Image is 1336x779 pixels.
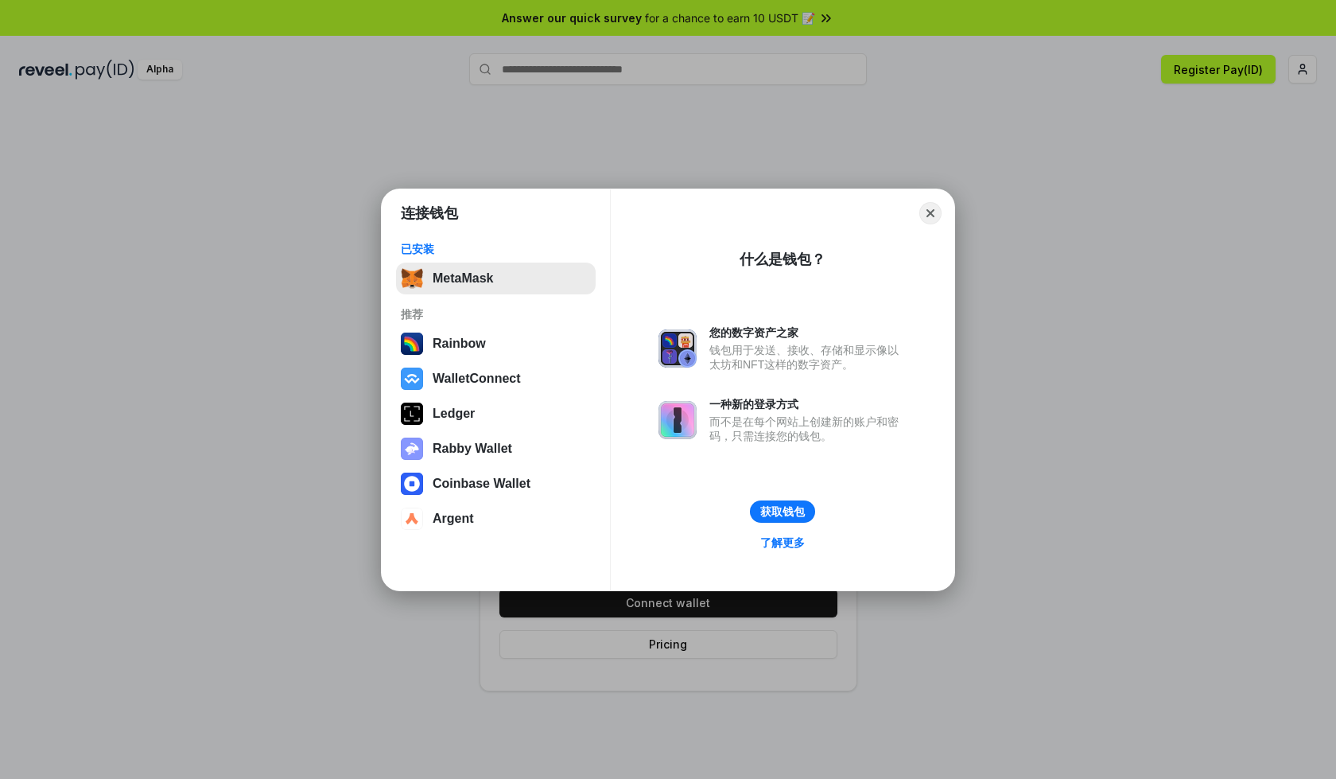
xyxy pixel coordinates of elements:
[709,343,907,372] div: 钱包用于发送、接收、存储和显示像以太坊和NFT这样的数字资产。
[401,204,458,223] h1: 连接钱包
[919,202,942,224] button: Close
[433,337,486,351] div: Rainbow
[401,368,423,390] img: svg+xml,%3Csvg%20width%3D%2228%22%20height%3D%2228%22%20viewBox%3D%220%200%2028%2028%22%20fill%3D...
[401,333,423,355] img: svg+xml,%3Csvg%20width%3D%22120%22%20height%3D%22120%22%20viewBox%3D%220%200%20120%20120%22%20fil...
[760,536,805,550] div: 了解更多
[401,438,423,460] img: svg+xml,%3Csvg%20xmlns%3D%22http%3A%2F%2Fwww.w3.org%2F2000%2Fsvg%22%20fill%3D%22none%22%20viewBox...
[396,398,596,430] button: Ledger
[658,329,697,368] img: svg+xml,%3Csvg%20xmlns%3D%22http%3A%2F%2Fwww.w3.org%2F2000%2Fsvg%22%20fill%3D%22none%22%20viewBox...
[433,512,474,526] div: Argent
[401,473,423,495] img: svg+xml,%3Csvg%20width%3D%2228%22%20height%3D%2228%22%20viewBox%3D%220%200%2028%2028%22%20fill%3D...
[709,397,907,411] div: 一种新的登录方式
[750,501,815,523] button: 获取钱包
[740,250,825,269] div: 什么是钱包？
[396,263,596,294] button: MetaMask
[709,325,907,340] div: 您的数字资产之家
[401,242,591,256] div: 已安装
[751,532,814,553] a: 了解更多
[433,372,521,386] div: WalletConnect
[709,415,907,443] div: 而不是在每个网站上创建新的账户和密码，只需连接您的钱包。
[396,328,596,360] button: Rainbow
[401,403,423,425] img: svg+xml,%3Csvg%20xmlns%3D%22http%3A%2F%2Fwww.w3.org%2F2000%2Fsvg%22%20width%3D%2228%22%20height%3...
[658,401,697,439] img: svg+xml,%3Csvg%20xmlns%3D%22http%3A%2F%2Fwww.w3.org%2F2000%2Fsvg%22%20fill%3D%22none%22%20viewBox...
[401,307,591,321] div: 推荐
[401,508,423,530] img: svg+xml,%3Csvg%20width%3D%2228%22%20height%3D%2228%22%20viewBox%3D%220%200%2028%2028%22%20fill%3D...
[396,503,596,535] button: Argent
[396,468,596,500] button: Coinbase Wallet
[433,271,493,286] div: MetaMask
[433,477,530,491] div: Coinbase Wallet
[396,433,596,465] button: Rabby Wallet
[760,504,805,519] div: 获取钱包
[433,407,475,421] div: Ledger
[396,363,596,395] button: WalletConnect
[401,267,423,290] img: svg+xml,%3Csvg%20fill%3D%22none%22%20height%3D%2233%22%20viewBox%3D%220%200%2035%2033%22%20width%...
[433,442,512,456] div: Rabby Wallet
